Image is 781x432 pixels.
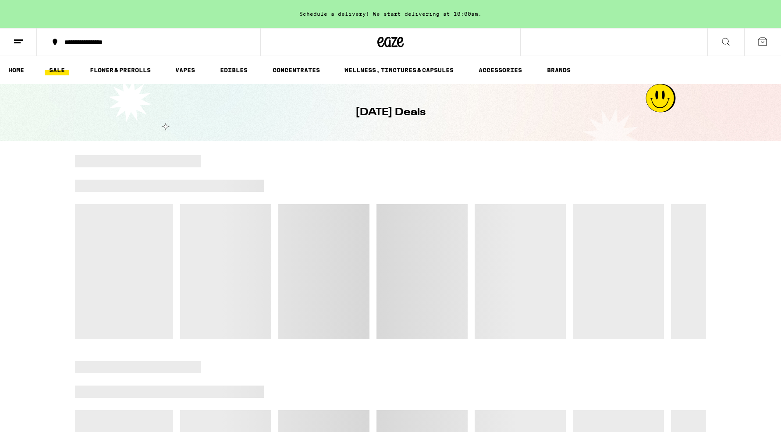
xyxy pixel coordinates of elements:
[45,65,69,75] a: SALE
[85,65,155,75] a: FLOWER & PREROLLS
[543,65,575,75] a: BRANDS
[268,65,324,75] a: CONCENTRATES
[474,65,526,75] a: ACCESSORIES
[4,65,28,75] a: HOME
[171,65,199,75] a: VAPES
[340,65,458,75] a: WELLNESS, TINCTURES & CAPSULES
[216,65,252,75] a: EDIBLES
[355,105,426,120] h1: [DATE] Deals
